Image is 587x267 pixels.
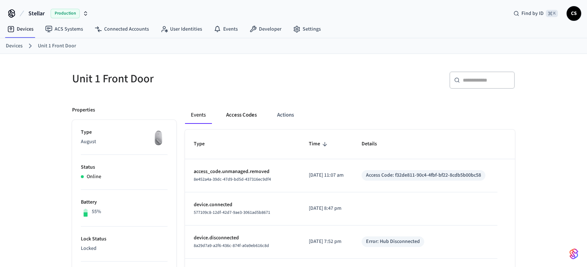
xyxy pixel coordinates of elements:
img: SeamLogoGradient.69752ec5.svg [570,248,578,260]
a: User Identities [155,23,208,36]
span: CS [567,7,580,20]
div: Access Code: f32de811-90c4-4fbf-bf22-8cdb5b00bc58 [366,172,481,179]
button: CS [567,6,581,21]
p: 55% [92,208,101,216]
p: Lock Status [81,235,168,243]
img: August Wifi Smart Lock 3rd Gen, Silver, Front [149,129,168,147]
p: device.disconnected [194,234,291,242]
span: 8e452a4a-39dc-47d9-bd5d-437316ec9df4 [194,176,271,182]
a: Settings [287,23,327,36]
a: Unit 1 Front Door [38,42,76,50]
a: Developer [244,23,287,36]
button: Events [185,106,212,124]
div: Find by ID⌘ K [508,7,564,20]
p: Locked [81,245,168,252]
span: ⌘ K [546,10,558,17]
span: Stellar [28,9,45,18]
p: [DATE] 7:52 pm [309,238,344,246]
span: Type [194,138,214,150]
h5: Unit 1 Front Door [72,71,289,86]
p: device.connected [194,201,291,209]
p: [DATE] 8:47 pm [309,205,344,212]
a: Devices [1,23,39,36]
span: Details [362,138,386,150]
a: Events [208,23,244,36]
p: August [81,138,168,146]
span: 8a29d7a9-a2f6-436c-874f-a0a9eb616c8d [194,243,269,249]
a: Devices [6,42,23,50]
p: Properties [72,106,95,114]
span: Time [309,138,330,150]
p: Battery [81,199,168,206]
a: ACS Systems [39,23,89,36]
div: ant example [185,106,515,124]
p: Online [87,173,101,181]
div: Error: Hub Disconnected [366,238,420,246]
p: Type [81,129,168,136]
a: Connected Accounts [89,23,155,36]
p: Status [81,164,168,171]
span: 577109c8-12df-42d7-9ae3-3061ad5b8671 [194,209,270,216]
button: Access Codes [220,106,263,124]
p: access_code.unmanaged.removed [194,168,291,176]
p: [DATE] 11:07 am [309,172,344,179]
span: Find by ID [521,10,544,17]
span: Production [51,9,80,18]
button: Actions [271,106,300,124]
